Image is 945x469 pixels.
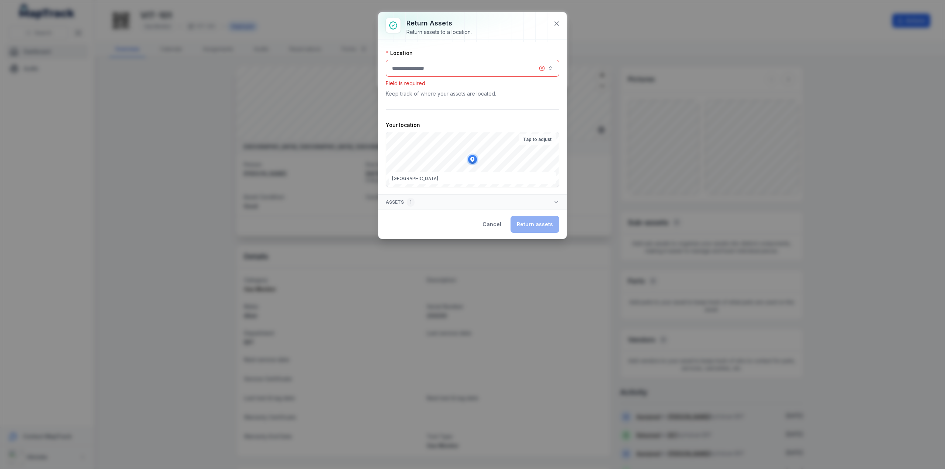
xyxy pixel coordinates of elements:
span: [GEOGRAPHIC_DATA] [392,176,438,181]
span: Assets [386,198,415,207]
button: Cancel [476,216,508,233]
p: Field is required [386,80,559,87]
div: Return assets to a location. [406,28,472,36]
div: 1 [407,198,415,207]
canvas: Map [386,132,559,187]
label: Location [386,49,413,57]
strong: Tap to adjust [523,137,551,142]
h3: Return assets [406,18,472,28]
label: Your location [386,121,420,129]
p: Keep track of where your assets are located. [386,90,559,97]
button: Assets1 [378,195,567,210]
